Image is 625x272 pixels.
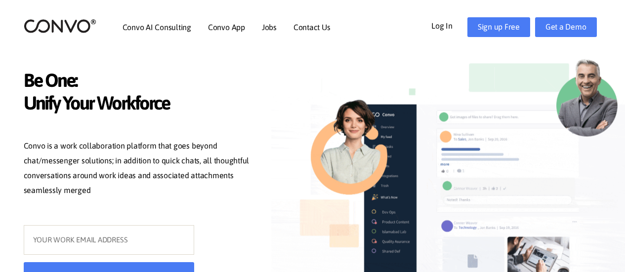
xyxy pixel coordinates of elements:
[24,139,256,200] p: Convo is a work collaboration platform that goes beyond chat/messenger solutions; in addition to ...
[535,17,597,37] a: Get a Demo
[24,69,256,94] span: Be One:
[467,17,530,37] a: Sign up Free
[24,18,96,34] img: logo_2.png
[293,23,331,31] a: Contact Us
[431,17,467,33] a: Log In
[208,23,245,31] a: Convo App
[24,225,194,255] input: YOUR WORK EMAIL ADDRESS
[262,23,277,31] a: Jobs
[123,23,191,31] a: Convo AI Consulting
[24,92,256,117] span: Unify Your Workforce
